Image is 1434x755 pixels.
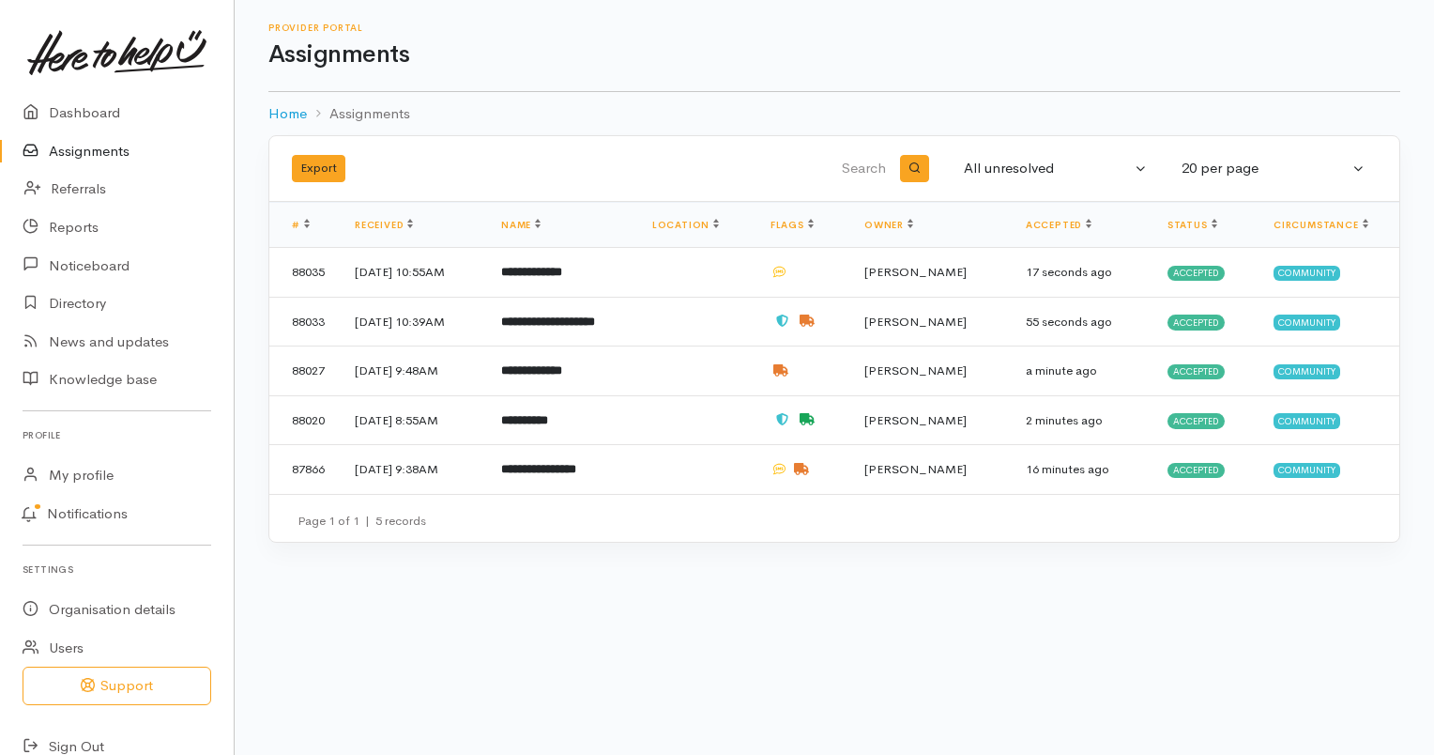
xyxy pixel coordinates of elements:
td: 88020 [269,395,340,445]
span: Community [1274,266,1340,281]
span: Community [1274,315,1340,330]
td: [DATE] 9:38AM [340,445,486,494]
td: 88033 [269,297,340,347]
div: 20 per page [1182,158,1349,179]
td: [DATE] 8:55AM [340,395,486,445]
span: Community [1274,364,1340,379]
time: 16 minutes ago [1026,461,1109,477]
span: [PERSON_NAME] [864,314,967,330]
div: All unresolved [964,158,1131,179]
span: | [365,513,370,529]
a: Received [355,219,413,231]
span: Community [1274,413,1340,428]
td: 88035 [269,248,340,298]
h1: Assignments [268,41,1400,69]
input: Search [622,146,890,192]
span: Accepted [1167,315,1225,330]
h6: Provider Portal [268,23,1400,33]
span: [PERSON_NAME] [864,412,967,428]
span: Accepted [1167,463,1225,478]
small: Page 1 of 1 5 records [297,513,426,529]
time: 17 seconds ago [1026,264,1112,280]
span: [PERSON_NAME] [864,461,967,477]
td: [DATE] 10:55AM [340,248,486,298]
span: Accepted [1167,266,1225,281]
a: Owner [864,219,913,231]
td: 87866 [269,445,340,494]
a: Status [1167,219,1217,231]
a: Flags [770,219,814,231]
span: Accepted [1167,364,1225,379]
button: Support [23,667,211,705]
a: Home [268,103,307,125]
td: [DATE] 9:48AM [340,347,486,396]
time: 2 minutes ago [1026,412,1103,428]
button: Export [292,155,345,182]
span: [PERSON_NAME] [864,362,967,378]
a: Circumstance [1274,219,1368,231]
h6: Settings [23,557,211,582]
a: Location [652,219,719,231]
span: Community [1274,463,1340,478]
time: a minute ago [1026,362,1097,378]
li: Assignments [307,103,410,125]
span: [PERSON_NAME] [864,264,967,280]
h6: Profile [23,423,211,448]
td: 88027 [269,347,340,396]
button: 20 per page [1170,150,1377,187]
time: 55 seconds ago [1026,314,1112,330]
a: Name [501,219,541,231]
a: Accepted [1026,219,1091,231]
nav: breadcrumb [268,92,1400,136]
a: # [292,219,310,231]
td: [DATE] 10:39AM [340,297,486,347]
span: Accepted [1167,413,1225,428]
button: All unresolved [953,150,1159,187]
